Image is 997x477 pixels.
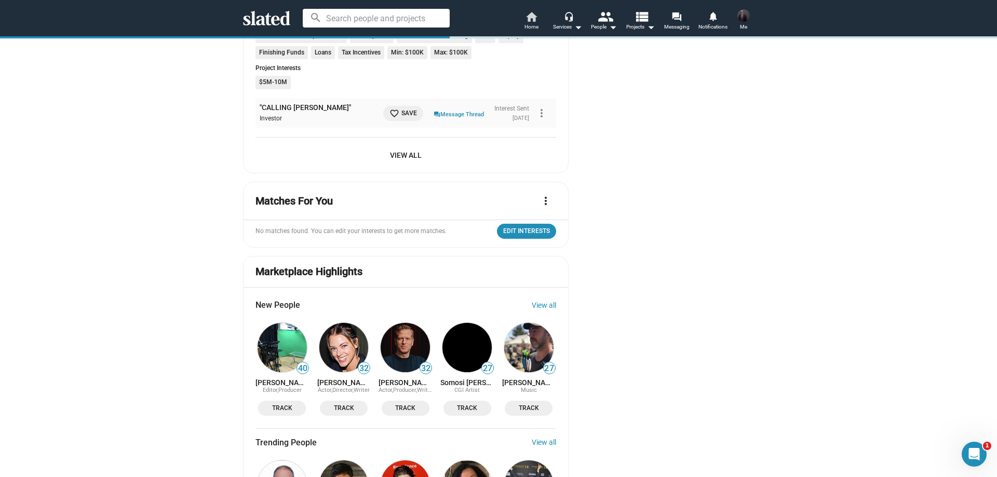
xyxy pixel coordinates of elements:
p: No matches found. You can edit your interests to get more matches. [255,227,497,236]
button: James MarcusMe [731,7,756,34]
mat-icon: forum [671,11,681,21]
li: Max: $100K [430,46,471,60]
span: Track [264,403,300,414]
a: View all [532,301,556,309]
span: Track [511,403,546,414]
a: [PERSON_NAME] [255,378,309,387]
mat-icon: more_vert [540,195,552,207]
div: Investor [260,115,374,123]
a: Home [513,10,549,33]
mat-icon: arrow_drop_down [572,21,584,33]
span: 27 [544,363,555,374]
div: People [591,21,617,33]
mat-card-title: Matches For You [255,194,333,208]
a: [PERSON_NAME] [317,378,371,387]
a: Click to open project profile page opportunities tab [497,224,556,239]
mat-icon: arrow_drop_down [644,21,657,33]
li: Min: $100K [387,46,427,60]
mat-icon: people [598,9,613,24]
span: Music [521,387,537,393]
img: James Marcus [737,9,750,22]
img: Oswald j Williams [258,323,307,372]
button: Projects [622,10,658,33]
span: 1 [983,442,991,450]
button: People [586,10,622,33]
img: Somosi Bence [442,323,492,372]
span: Home [524,21,538,33]
mat-icon: arrow_drop_down [607,21,619,33]
img: Nicole Eckenroad [319,323,369,372]
span: Editor, [263,387,278,393]
span: Producer, [393,387,417,393]
a: "CALLING [PERSON_NAME]" [260,103,351,113]
span: 32 [420,363,432,374]
mat-icon: question_answer [434,110,440,119]
span: Track [388,403,423,414]
a: View all [532,438,556,446]
span: Actor, [379,387,393,393]
div: Services [553,21,582,33]
span: Edit Interests [503,226,550,237]
span: Me [740,21,747,33]
span: Track [450,403,485,414]
div: Interest Sent [494,105,529,113]
button: Services [549,10,586,33]
li: $5M-10M [255,76,291,89]
span: Trending People [255,437,317,448]
span: Notifications [698,21,727,33]
a: [PERSON_NAME] [502,378,556,387]
input: Search people and projects [303,9,450,28]
span: Projects [626,21,655,33]
li: Tax Incentives [338,46,384,60]
li: Loans [311,46,335,60]
span: New People [255,299,300,310]
span: View All [264,146,548,165]
a: Somosi [PERSON_NAME] [440,378,494,387]
img: Tamer Ciray [504,323,554,372]
div: Project Interests [255,64,556,72]
span: Director, [332,387,354,393]
a: Messaging [658,10,695,33]
iframe: Intercom live chat [962,442,987,467]
time: [DATE] [513,115,529,121]
a: Message Thread [434,108,484,119]
button: Track [320,401,368,416]
span: Save [389,108,417,119]
span: Track [326,403,361,414]
li: Finishing Funds [255,46,308,60]
mat-icon: notifications [708,11,718,21]
button: Track [443,401,491,416]
span: Messaging [664,21,690,33]
button: Track [382,401,429,416]
button: Track [505,401,553,416]
mat-icon: headset_mic [564,11,573,21]
span: 27 [482,363,493,374]
span: 32 [358,363,370,374]
mat-card-title: Marketplace Highlights [255,265,362,279]
mat-icon: view_list [634,9,649,24]
span: 40 [297,363,308,374]
button: Track [258,401,306,416]
span: Producer [278,387,302,393]
button: Save [383,106,423,121]
span: CGI Artist [454,387,480,393]
img: Casey Krehbiel [381,323,430,372]
a: View All [255,146,556,165]
mat-icon: more_vert [535,107,548,119]
span: Writer [417,387,433,393]
a: Notifications [695,10,731,33]
mat-icon: home [525,10,537,23]
span: Writer [354,387,370,393]
mat-icon: favorite_border [389,108,399,118]
a: [PERSON_NAME] [379,378,432,387]
span: Actor, [318,387,332,393]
